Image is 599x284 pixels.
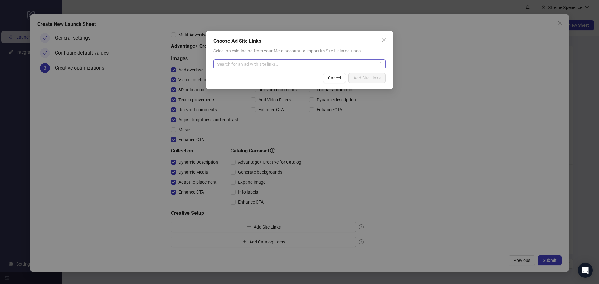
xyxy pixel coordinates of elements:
[379,35,389,45] button: Close
[578,263,593,278] div: Open Intercom Messenger
[213,37,386,45] div: Choose Ad Site Links
[378,62,382,66] span: loading
[213,48,362,53] span: Select an existing ad from your Meta account to import its Site Links settings.
[348,73,386,83] button: Add Site Links
[382,37,387,42] span: close
[328,75,341,80] span: Cancel
[323,73,346,83] button: Cancel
